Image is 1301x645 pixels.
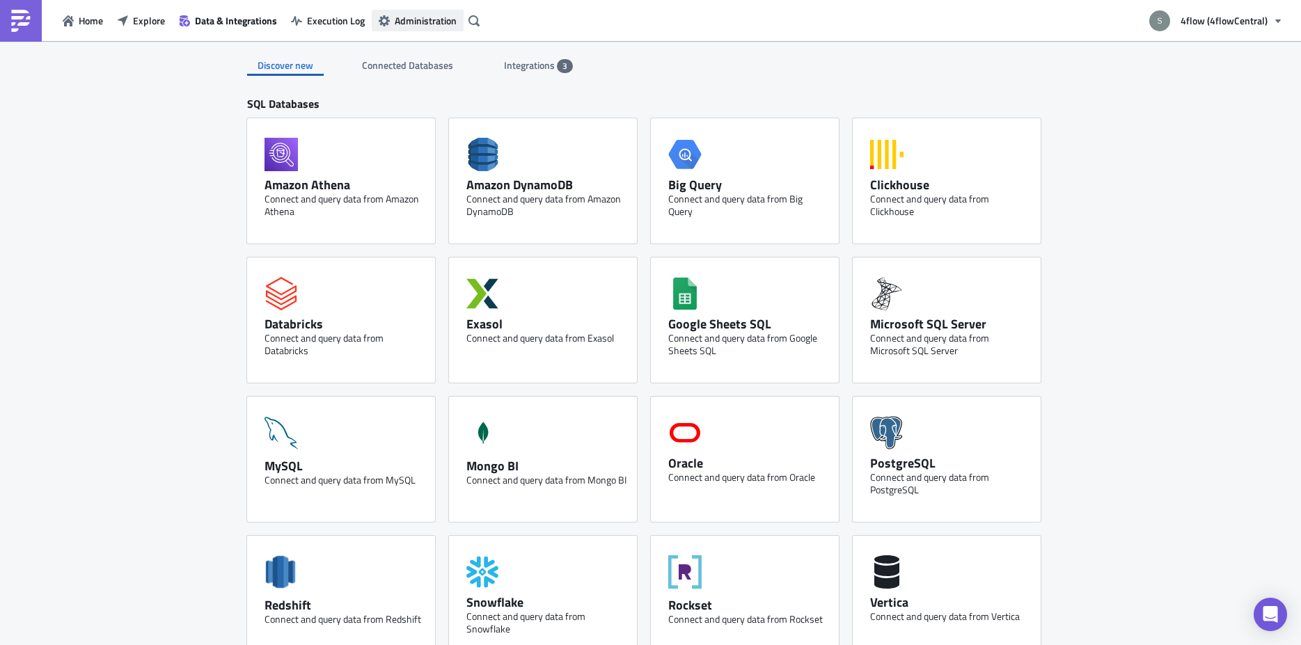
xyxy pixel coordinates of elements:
div: Connect and query data from Google Sheets SQL [668,332,828,357]
div: Rockset [668,597,828,613]
button: Home [56,10,110,31]
span: Home [79,13,103,28]
div: Discover new [247,55,324,76]
div: Snowflake [466,594,626,610]
div: Amazon Athena [265,177,425,193]
div: Exasol [466,316,626,332]
div: Connect and query data from Mongo BI [466,474,626,486]
div: Connect and query data from Snowflake [466,610,626,635]
div: Google Sheets SQL [668,316,828,332]
button: 4flow (4flowCentral) [1141,6,1291,36]
div: Connect and query data from Rockset [668,613,828,626]
span: Data & Integrations [195,13,277,28]
button: Explore [110,10,172,31]
div: Connect and query data from Big Query [668,193,828,218]
div: Vertica [870,594,1030,610]
span: Administration [395,13,457,28]
div: Redshift [265,597,425,613]
span: Connected Databases [362,58,455,72]
div: SQL Databases [247,97,1055,118]
div: Oracle [668,455,828,471]
button: Execution Log [284,10,372,31]
div: Clickhouse [870,177,1030,193]
div: Microsoft SQL Server [870,316,1030,332]
div: Connect and query data from MySQL [265,474,425,486]
button: Data & Integrations [172,10,284,31]
div: Connect and query data from Redshift [265,613,425,626]
div: Connect and query data from Exasol [466,332,626,344]
div: Connect and query data from Microsoft SQL Server [870,332,1030,357]
div: Connect and query data from Oracle [668,471,828,484]
div: Connect and query data from Amazon Athena [265,193,425,218]
div: Open Intercom Messenger [1254,598,1287,631]
button: Administration [372,10,464,31]
div: Connect and query data from Databricks [265,332,425,357]
img: PushMetrics [10,10,32,32]
div: Connect and query data from Clickhouse [870,193,1030,218]
div: Amazon DynamoDB [466,177,626,193]
div: PostgreSQL [870,455,1030,471]
span: Integrations [504,58,557,72]
div: Connect and query data from Amazon DynamoDB [466,193,626,218]
span: Explore [133,13,165,28]
img: Avatar [1148,9,1172,33]
span: 3 [562,61,567,72]
div: Connect and query data from Vertica [870,610,1030,623]
div: MySQL [265,458,425,474]
div: Databricks [265,316,425,332]
div: Big Query [668,177,828,193]
div: Connect and query data from PostgreSQL [870,471,1030,496]
div: Mongo BI [466,458,626,474]
span: Execution Log [307,13,365,28]
span: 4flow (4flowCentral) [1181,13,1268,28]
